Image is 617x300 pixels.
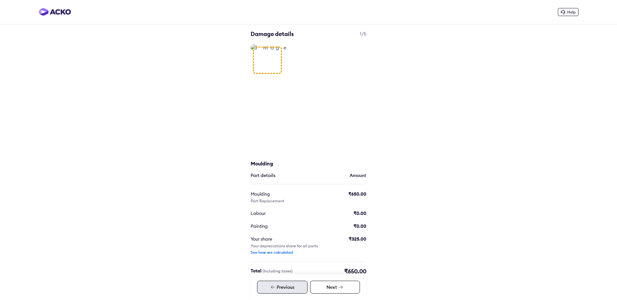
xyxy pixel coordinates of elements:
[349,236,366,242] div: ₹325.00
[350,172,366,179] div: Amount
[348,191,366,197] div: ₹650.00
[251,210,310,216] div: Labour
[360,30,366,37] span: 1/5
[251,223,310,229] div: Painting
[344,268,366,275] div: ₹650.00
[251,199,284,204] div: Part Replacement
[251,30,366,38] div: Damage details
[39,8,71,16] img: horizontal-gradient.png
[257,281,308,294] div: Previous
[251,268,292,275] div: Total
[251,160,328,167] div: Moulding
[251,243,318,249] div: Your depreciations share for all parts
[251,236,310,242] div: Your share
[251,191,310,197] div: Moulding
[251,250,293,255] div: See how we calculated
[263,269,292,273] span: (Including taxes)
[567,10,576,14] span: Help
[353,210,366,216] div: ₹0.00
[251,172,275,179] div: Part details
[310,281,360,294] div: Next
[251,44,288,51] img: image
[353,223,366,229] div: ₹0.00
